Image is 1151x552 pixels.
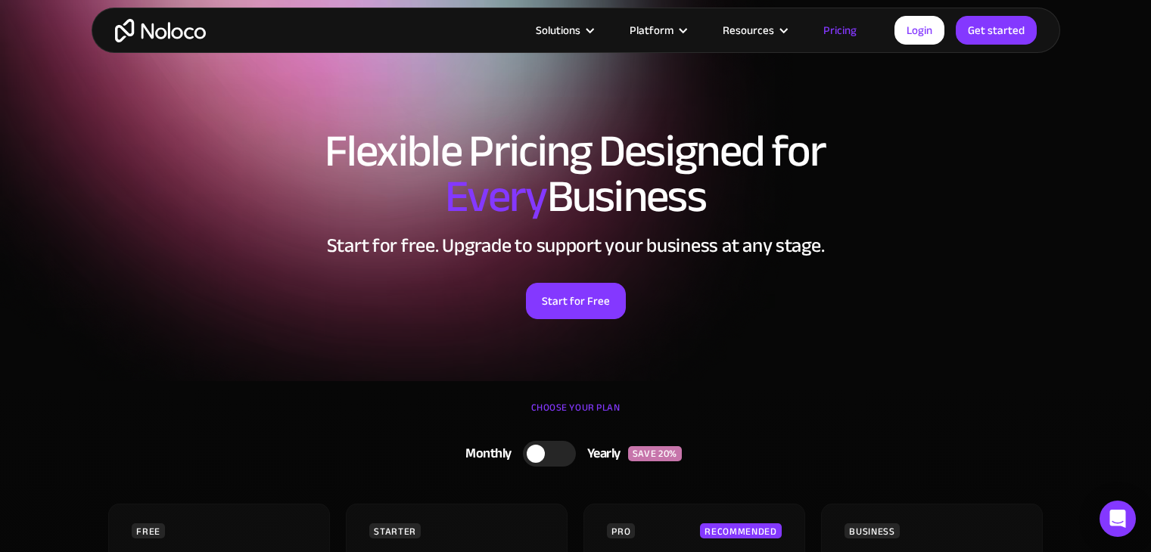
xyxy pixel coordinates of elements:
[845,523,899,538] div: BUSINESS
[894,16,944,45] a: Login
[107,396,1045,434] div: CHOOSE YOUR PLAN
[536,20,580,40] div: Solutions
[1100,501,1136,537] div: Open Intercom Messenger
[804,20,876,40] a: Pricing
[446,442,523,465] div: Monthly
[956,16,1037,45] a: Get started
[723,20,774,40] div: Resources
[628,446,682,461] div: SAVE 20%
[611,20,704,40] div: Platform
[700,523,781,538] div: RECOMMENDED
[107,234,1045,257] h2: Start for free. Upgrade to support your business at any stage.
[115,19,206,42] a: home
[704,20,804,40] div: Resources
[132,523,165,538] div: FREE
[369,523,420,538] div: STARTER
[107,129,1045,219] h1: Flexible Pricing Designed for Business
[517,20,611,40] div: Solutions
[607,523,635,538] div: PRO
[526,283,626,319] a: Start for Free
[445,154,547,239] span: Every
[576,442,628,465] div: Yearly
[630,20,673,40] div: Platform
